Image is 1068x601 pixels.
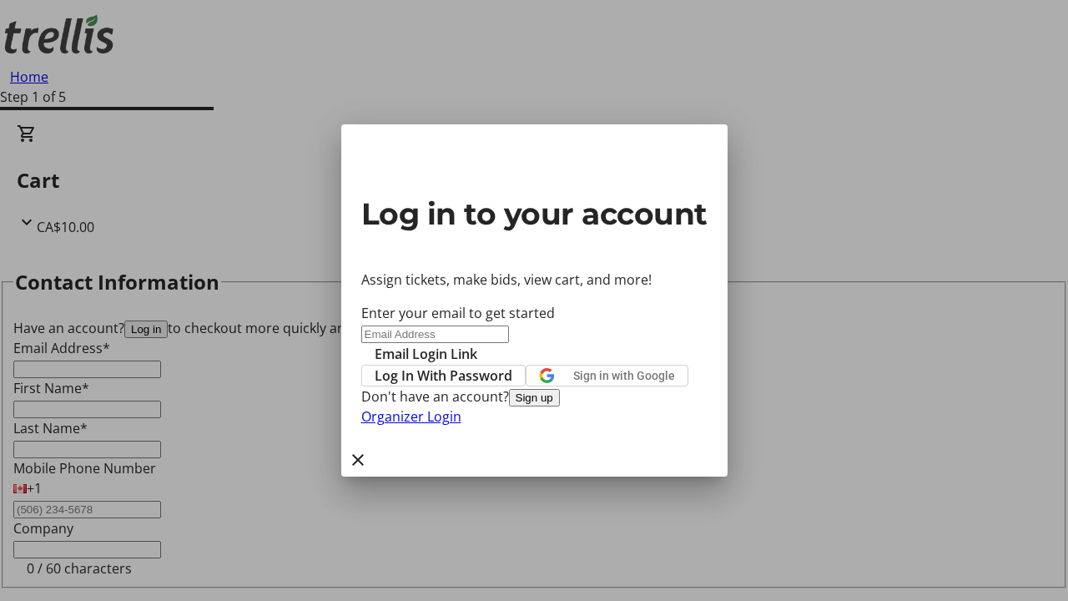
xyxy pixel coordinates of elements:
button: Sign up [509,389,560,407]
a: Organizer Login [361,407,461,426]
label: Enter your email to get started [361,304,555,322]
p: Assign tickets, make bids, view cart, and more! [361,270,708,290]
h2: Log in to your account [361,191,708,236]
div: Don't have an account? [361,386,708,407]
input: Email Address [361,326,509,343]
button: Log In With Password [361,365,526,386]
button: Sign in with Google [526,365,688,386]
span: Email Login Link [375,344,477,364]
span: Log In With Password [375,366,512,386]
button: Email Login Link [361,344,491,364]
button: Close [341,443,375,477]
span: Sign in with Google [573,369,675,382]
